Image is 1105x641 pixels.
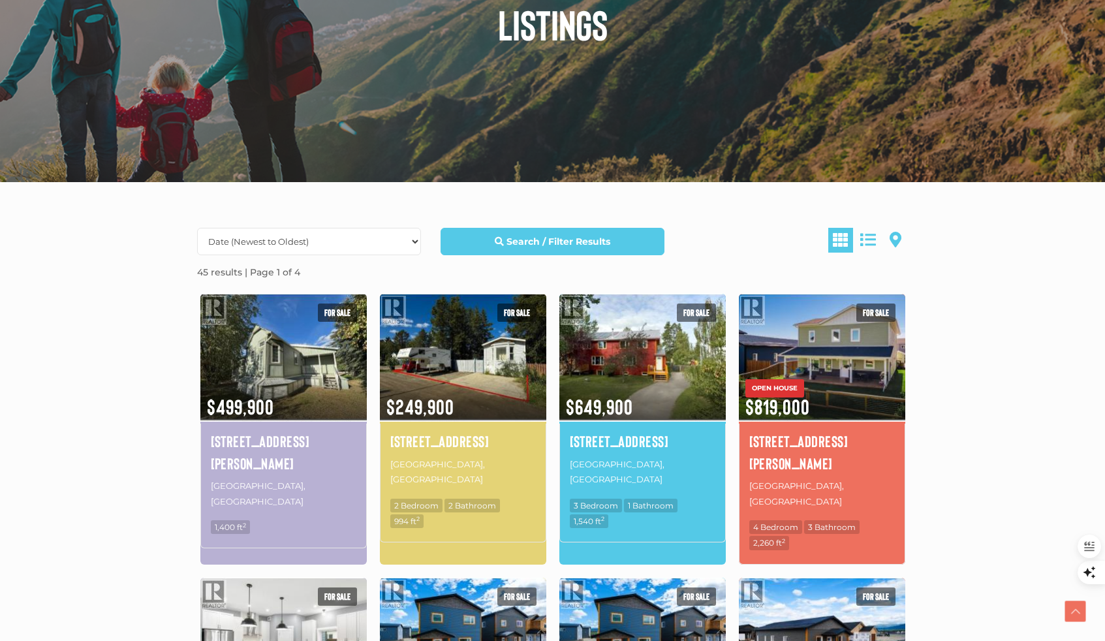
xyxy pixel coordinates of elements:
[749,430,895,474] a: [STREET_ADDRESS][PERSON_NAME]
[441,228,664,255] a: Search / Filter Results
[677,587,716,606] span: For sale
[211,477,356,510] p: [GEOGRAPHIC_DATA], [GEOGRAPHIC_DATA]
[570,499,622,512] span: 3 Bedroom
[804,520,860,534] span: 3 Bathroom
[390,456,536,489] p: [GEOGRAPHIC_DATA], [GEOGRAPHIC_DATA]
[506,236,610,247] strong: Search / Filter Results
[390,499,443,512] span: 2 Bedroom
[570,430,715,452] a: [STREET_ADDRESS]
[739,292,905,422] img: 208 LUELLA LANE, Whitehorse, Yukon
[559,377,726,420] span: $649,900
[601,515,604,522] sup: 2
[200,377,367,420] span: $499,900
[570,514,608,528] span: 1,540 ft
[318,587,357,606] span: For sale
[243,522,246,529] sup: 2
[856,587,895,606] span: For sale
[497,304,537,322] span: For sale
[197,266,300,278] strong: 45 results | Page 1 of 4
[749,477,895,510] p: [GEOGRAPHIC_DATA], [GEOGRAPHIC_DATA]
[570,456,715,489] p: [GEOGRAPHIC_DATA], [GEOGRAPHIC_DATA]
[497,587,537,606] span: For sale
[782,537,785,544] sup: 2
[380,292,546,422] img: 203-986 RANGE ROAD, Whitehorse, Yukon
[380,377,546,420] span: $249,900
[211,520,250,534] span: 1,400 ft
[559,292,726,422] img: 50 DIEPPE DRIVE, Whitehorse, Yukon
[677,304,716,322] span: For sale
[444,499,500,512] span: 2 Bathroom
[211,430,356,474] a: [STREET_ADDRESS][PERSON_NAME]
[745,379,804,398] span: OPEN HOUSE
[416,515,420,522] sup: 2
[749,536,789,550] span: 2,260 ft
[624,499,677,512] span: 1 Bathroom
[318,304,357,322] span: For sale
[390,430,536,452] a: [STREET_ADDRESS]
[856,304,895,322] span: For sale
[749,520,802,534] span: 4 Bedroom
[200,292,367,422] img: 516 CRAIG STREET, Dawson City, Yukon
[739,377,905,420] span: $819,000
[390,514,424,528] span: 994 ft
[187,3,918,45] h1: Listings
